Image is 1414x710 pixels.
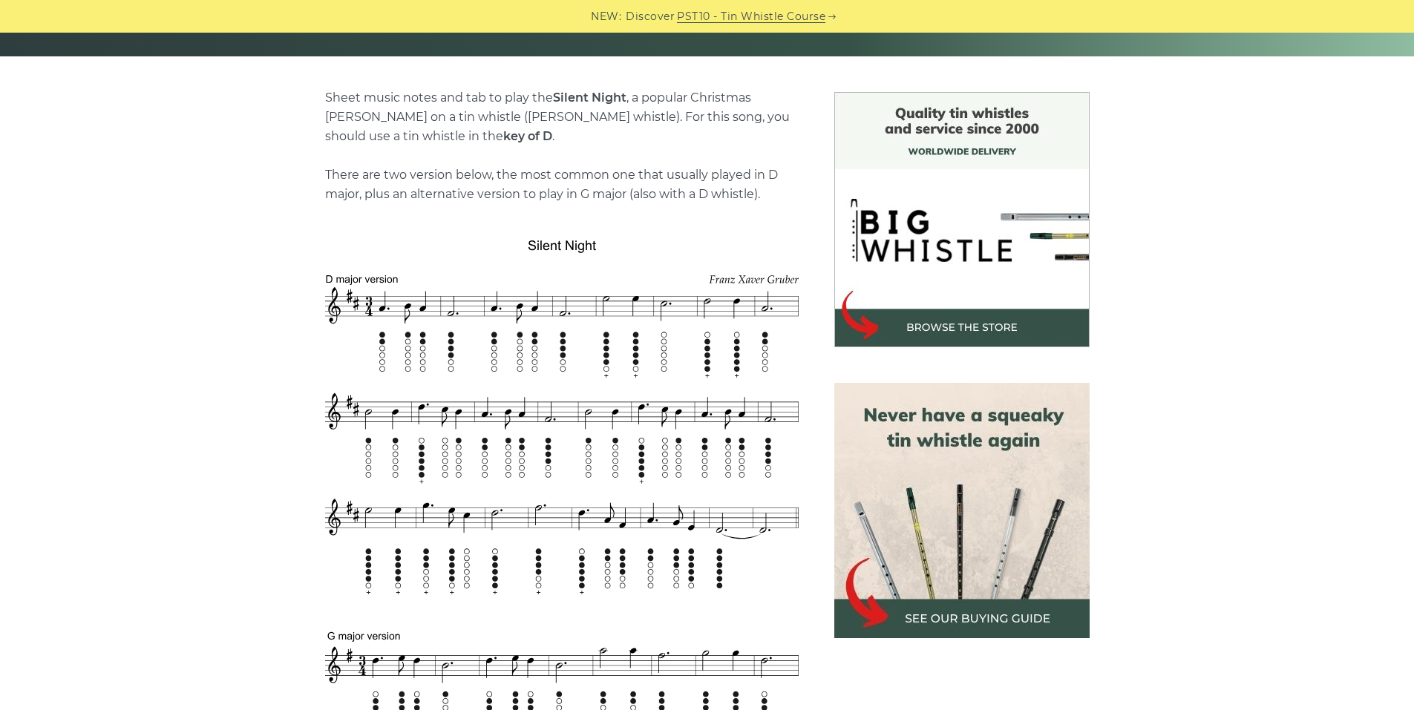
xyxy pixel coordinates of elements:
[834,92,1090,347] img: BigWhistle Tin Whistle Store
[325,88,799,204] p: Sheet music notes and tab to play the , a popular Christmas [PERSON_NAME] on a tin whistle ([PERS...
[503,129,552,143] strong: key of D
[591,8,621,25] span: NEW:
[626,8,675,25] span: Discover
[677,8,825,25] a: PST10 - Tin Whistle Course
[553,91,626,105] strong: Silent Night
[834,383,1090,638] img: tin whistle buying guide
